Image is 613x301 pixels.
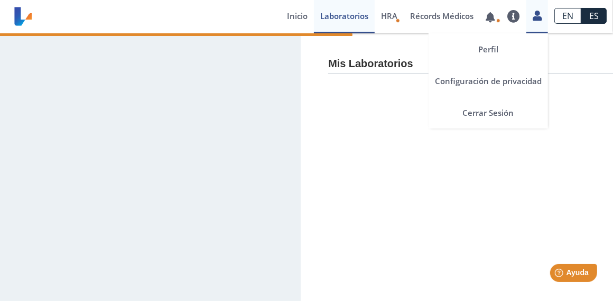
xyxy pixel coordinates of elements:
h4: Mis Laboratorios [328,58,413,70]
a: Configuración de privacidad [429,65,548,97]
a: Cerrar Sesión [429,97,548,129]
a: Perfil [429,33,548,65]
span: HRA [381,11,397,21]
iframe: Help widget launcher [519,260,601,289]
a: EN [554,8,581,24]
a: ES [581,8,607,24]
